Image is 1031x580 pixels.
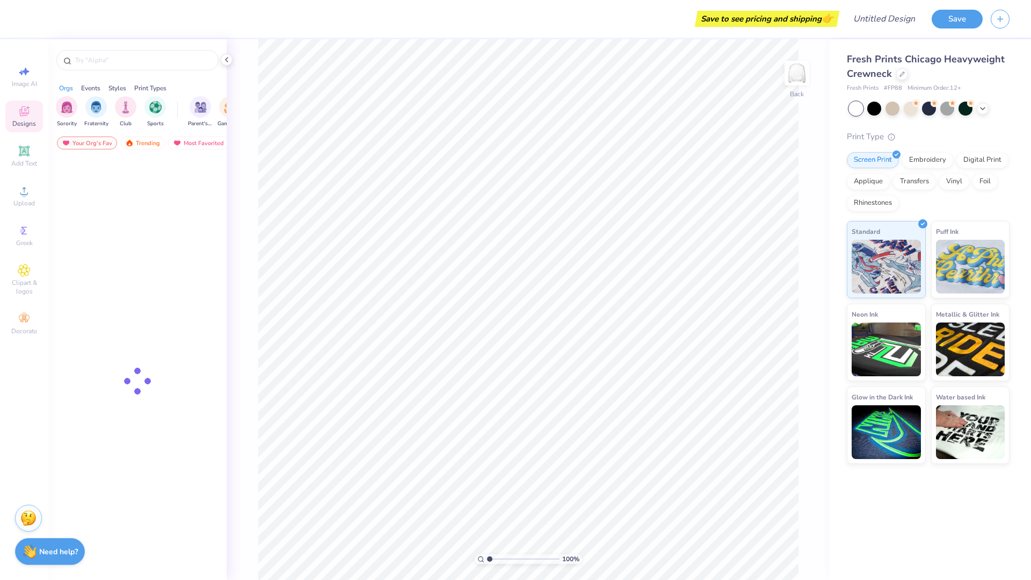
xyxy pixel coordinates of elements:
[56,96,77,128] div: filter for Sorority
[149,101,162,113] img: Sports Image
[217,120,242,128] span: Game Day
[81,83,100,93] div: Events
[217,96,242,128] div: filter for Game Day
[902,152,953,168] div: Embroidery
[847,152,899,168] div: Screen Print
[847,84,878,93] span: Fresh Prints
[56,96,77,128] button: filter button
[59,83,73,93] div: Orgs
[120,120,132,128] span: Club
[144,96,166,128] div: filter for Sports
[12,80,37,88] span: Image AI
[74,55,212,66] input: Try "Alpha"
[173,139,181,147] img: most_fav.gif
[936,309,999,320] span: Metallic & Glitter Ink
[16,239,33,247] span: Greek
[852,226,880,237] span: Standard
[852,391,913,403] span: Glow in the Dark Ink
[194,101,207,113] img: Parent's Weekend Image
[188,96,213,128] button: filter button
[168,137,229,149] div: Most Favorited
[852,240,921,293] img: Standard
[224,101,236,113] img: Game Day Image
[845,8,924,30] input: Untitled Design
[822,12,833,25] span: 👉
[936,323,1005,376] img: Metallic & Glitter Ink
[936,391,985,403] span: Water based Ink
[57,120,77,128] span: Sorority
[939,174,969,190] div: Vinyl
[936,240,1005,293] img: Puff Ink
[13,199,35,207] span: Upload
[847,53,1005,80] span: Fresh Prints Chicago Heavyweight Crewneck
[188,120,213,128] span: Parent's Weekend
[852,309,878,320] span: Neon Ink
[61,101,73,113] img: Sorority Image
[936,226,959,237] span: Puff Ink
[5,278,43,296] span: Clipart & logos
[84,120,108,128] span: Fraternity
[115,96,136,128] div: filter for Club
[217,96,242,128] button: filter button
[790,89,804,99] div: Back
[936,405,1005,459] img: Water based Ink
[57,137,117,149] div: Your Org's Fav
[698,11,837,27] div: Save to see pricing and shipping
[956,152,1008,168] div: Digital Print
[120,137,165,149] div: Trending
[852,323,921,376] img: Neon Ink
[786,62,808,84] img: Back
[144,96,166,128] button: filter button
[134,83,166,93] div: Print Types
[108,83,126,93] div: Styles
[188,96,213,128] div: filter for Parent's Weekend
[562,554,579,564] span: 100 %
[12,119,36,128] span: Designs
[90,101,102,113] img: Fraternity Image
[115,96,136,128] button: filter button
[120,101,132,113] img: Club Image
[84,96,108,128] button: filter button
[852,405,921,459] img: Glow in the Dark Ink
[847,195,899,211] div: Rhinestones
[893,174,936,190] div: Transfers
[907,84,961,93] span: Minimum Order: 12 +
[932,10,983,28] button: Save
[125,139,134,147] img: trending.gif
[11,327,37,335] span: Decorate
[847,131,1010,143] div: Print Type
[847,174,890,190] div: Applique
[972,174,998,190] div: Foil
[11,159,37,168] span: Add Text
[147,120,164,128] span: Sports
[84,96,108,128] div: filter for Fraternity
[62,139,70,147] img: most_fav.gif
[39,547,78,557] strong: Need help?
[884,84,902,93] span: # FP88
